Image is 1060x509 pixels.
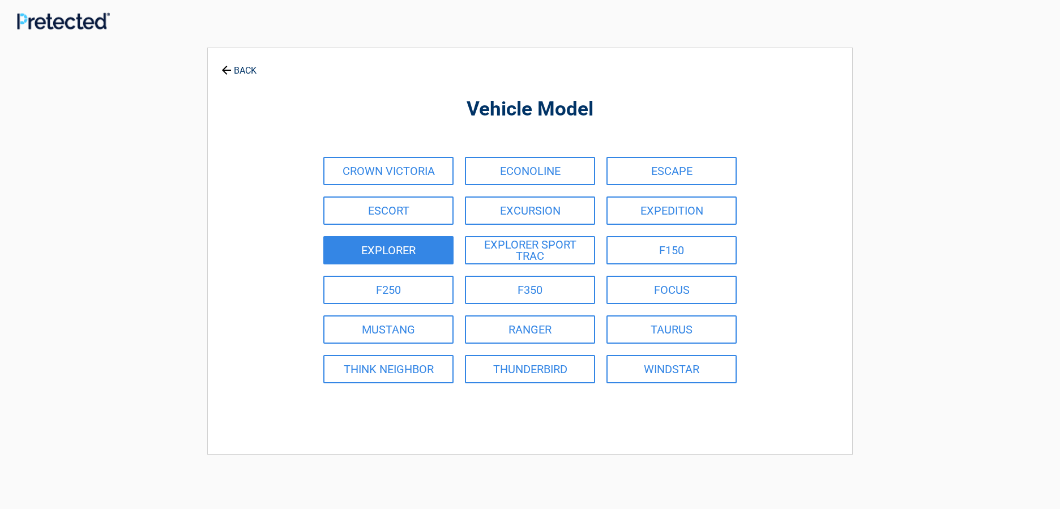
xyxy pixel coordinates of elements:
[465,276,595,304] a: F350
[465,355,595,383] a: THUNDERBIRD
[465,196,595,225] a: EXCURSION
[465,315,595,344] a: RANGER
[323,315,454,344] a: MUSTANG
[465,157,595,185] a: ECONOLINE
[606,355,737,383] a: WINDSTAR
[465,236,595,264] a: EXPLORER SPORT TRAC
[323,157,454,185] a: CROWN VICTORIA
[606,315,737,344] a: TAURUS
[606,196,737,225] a: EXPEDITION
[219,55,259,75] a: BACK
[606,236,737,264] a: F150
[17,12,110,29] img: Main Logo
[323,355,454,383] a: THINK NEIGHBOR
[323,276,454,304] a: F250
[323,236,454,264] a: EXPLORER
[606,276,737,304] a: FOCUS
[270,96,790,123] h2: Vehicle Model
[323,196,454,225] a: ESCORT
[606,157,737,185] a: ESCAPE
